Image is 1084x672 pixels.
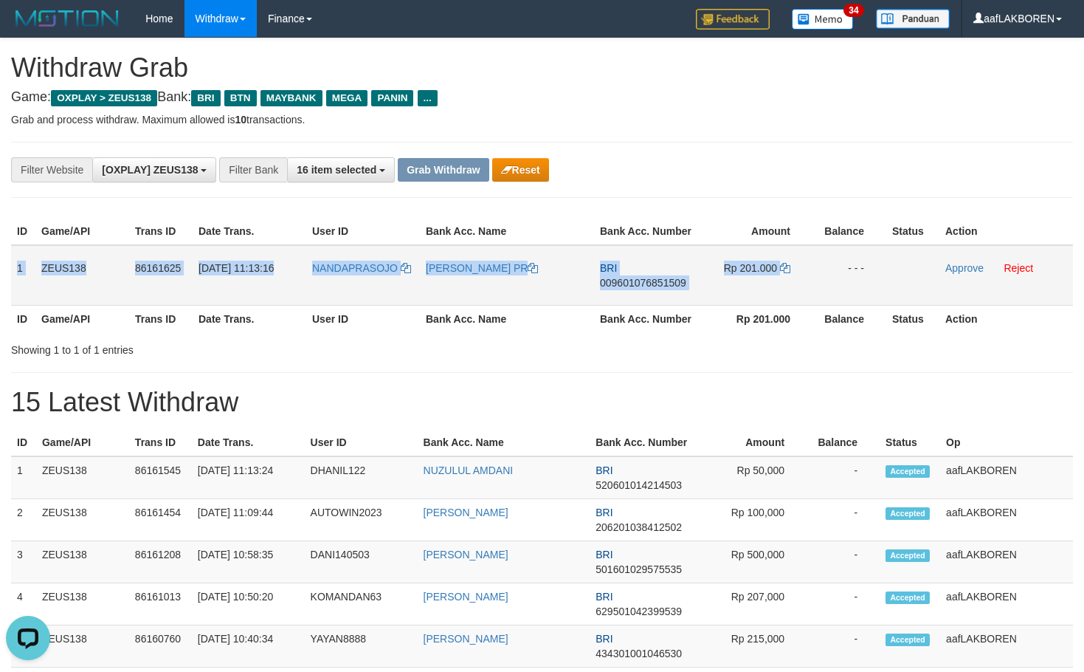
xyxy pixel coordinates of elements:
[595,633,612,645] span: BRI
[11,90,1073,105] h4: Game: Bank:
[129,456,192,499] td: 86161545
[701,305,812,332] th: Rp 201.000
[940,499,1073,541] td: aafLAKBOREN
[424,507,508,518] a: [PERSON_NAME]
[326,90,368,106] span: MEGA
[945,262,984,274] a: Approve
[724,262,777,274] span: Rp 201.000
[192,625,305,668] td: [DATE] 10:40:34
[886,592,930,604] span: Accepted
[198,262,274,274] span: [DATE] 11:13:16
[812,245,886,306] td: - - -
[11,112,1073,127] p: Grab and process withdraw. Maximum allowed is transactions.
[696,429,807,456] th: Amount
[11,456,36,499] td: 1
[696,499,807,541] td: Rp 100,000
[492,158,549,182] button: Reset
[594,305,701,332] th: Bank Acc. Number
[594,218,701,245] th: Bank Acc. Number
[36,429,129,456] th: Game/API
[305,429,418,456] th: User ID
[886,634,930,646] span: Accepted
[424,591,508,603] a: [PERSON_NAME]
[939,218,1073,245] th: Action
[595,479,682,491] span: Copy 520601014214503 to clipboard
[424,464,514,476] a: NUZULUL AMDANI
[792,9,854,30] img: Button%20Memo.svg
[11,305,35,332] th: ID
[595,648,682,659] span: Copy 434301001046530 to clipboard
[305,541,418,583] td: DANI140503
[305,583,418,625] td: KOMANDAN63
[696,9,770,30] img: Feedback.jpg
[696,541,807,583] td: Rp 500,000
[306,218,420,245] th: User ID
[297,164,376,176] span: 16 item selected
[11,583,36,625] td: 4
[193,218,306,245] th: Date Trans.
[135,262,181,274] span: 86161625
[807,625,880,668] td: -
[600,262,617,274] span: BRI
[939,305,1073,332] th: Action
[11,541,36,583] td: 3
[11,388,1073,417] h1: 15 Latest Withdraw
[192,499,305,541] td: [DATE] 11:09:44
[219,157,287,182] div: Filter Bank
[812,218,886,245] th: Balance
[600,277,686,289] span: Copy 009601076851509 to clipboard
[807,456,880,499] td: -
[287,157,395,182] button: 16 item selected
[696,583,807,625] td: Rp 207,000
[92,157,216,182] button: [OXPLAY] ZEUS138
[11,218,35,245] th: ID
[306,305,420,332] th: User ID
[102,164,198,176] span: [OXPLAY] ZEUS138
[940,429,1073,456] th: Op
[35,218,129,245] th: Game/API
[696,456,807,499] td: Rp 50,000
[701,218,812,245] th: Amount
[11,499,36,541] td: 2
[940,456,1073,499] td: aafLAKBOREN
[193,305,306,332] th: Date Trans.
[420,305,594,332] th: Bank Acc. Name
[780,262,790,274] a: Copy 201000 to clipboard
[305,625,418,668] td: YAYAN8888
[940,541,1073,583] td: aafLAKBOREN
[35,245,129,306] td: ZEUS138
[398,158,489,182] button: Grab Withdraw
[420,218,594,245] th: Bank Acc. Name
[11,245,35,306] td: 1
[595,521,682,533] span: Copy 206201038412502 to clipboard
[51,90,157,106] span: OXPLAY > ZEUS138
[129,541,192,583] td: 86161208
[886,218,939,245] th: Status
[595,507,612,518] span: BRI
[36,456,129,499] td: ZEUS138
[595,464,612,476] span: BRI
[11,53,1073,83] h1: Withdraw Grab
[886,549,930,562] span: Accepted
[129,218,193,245] th: Trans ID
[129,583,192,625] td: 86161013
[305,456,418,499] td: DHANIL122
[940,583,1073,625] td: aafLAKBOREN
[590,429,696,456] th: Bank Acc. Number
[886,507,930,520] span: Accepted
[224,90,257,106] span: BTN
[886,465,930,478] span: Accepted
[36,499,129,541] td: ZEUS138
[312,262,398,274] span: NANDAPRASOJO
[807,541,880,583] td: -
[192,541,305,583] td: [DATE] 10:58:35
[807,499,880,541] td: -
[418,429,590,456] th: Bank Acc. Name
[35,305,129,332] th: Game/API
[192,429,305,456] th: Date Trans.
[940,625,1073,668] td: aafLAKBOREN
[807,583,880,625] td: -
[812,305,886,332] th: Balance
[880,429,940,456] th: Status
[129,499,192,541] td: 86161454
